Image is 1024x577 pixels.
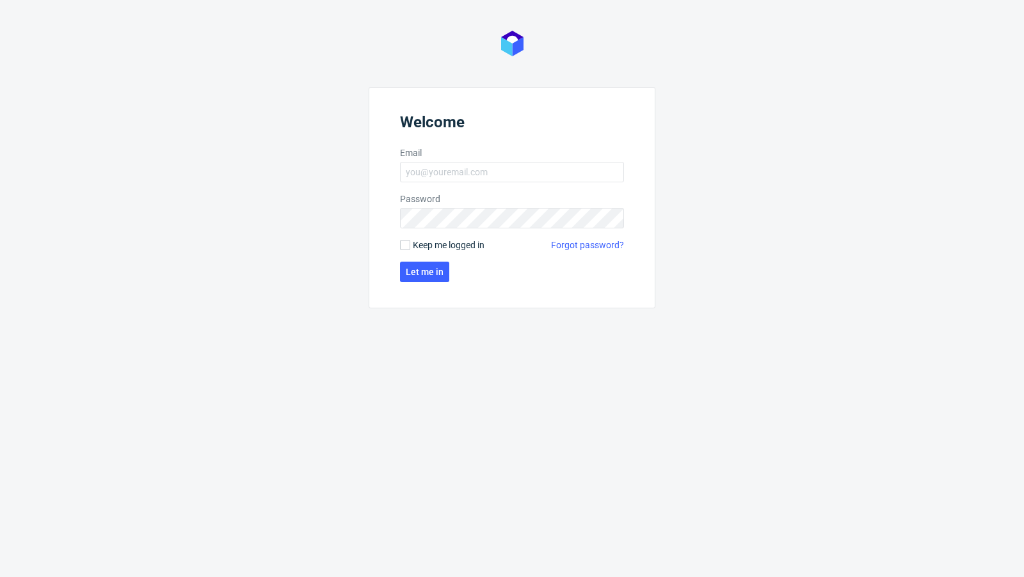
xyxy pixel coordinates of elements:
[400,146,624,159] label: Email
[406,267,444,276] span: Let me in
[400,193,624,205] label: Password
[413,239,484,251] span: Keep me logged in
[400,262,449,282] button: Let me in
[400,113,624,136] header: Welcome
[400,162,624,182] input: you@youremail.com
[551,239,624,251] a: Forgot password?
